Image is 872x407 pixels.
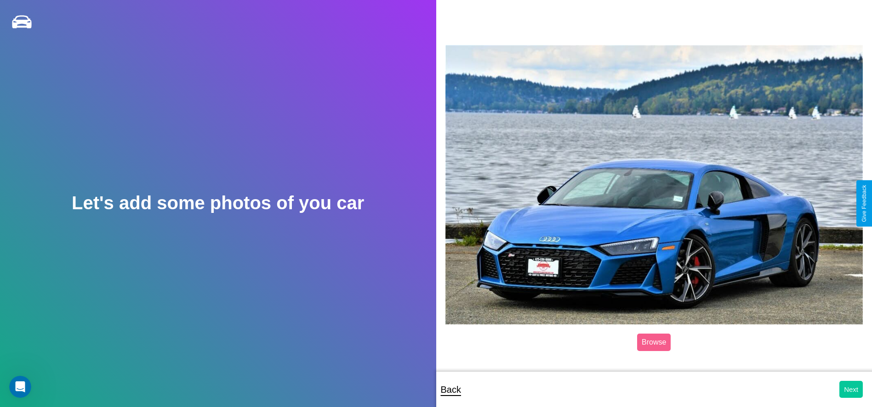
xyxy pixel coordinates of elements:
label: Browse [637,334,671,351]
h2: Let's add some photos of you car [72,193,364,213]
div: Give Feedback [861,185,867,222]
iframe: Intercom live chat [9,376,31,398]
img: posted [445,45,863,324]
button: Next [839,381,863,398]
p: Back [441,381,461,398]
